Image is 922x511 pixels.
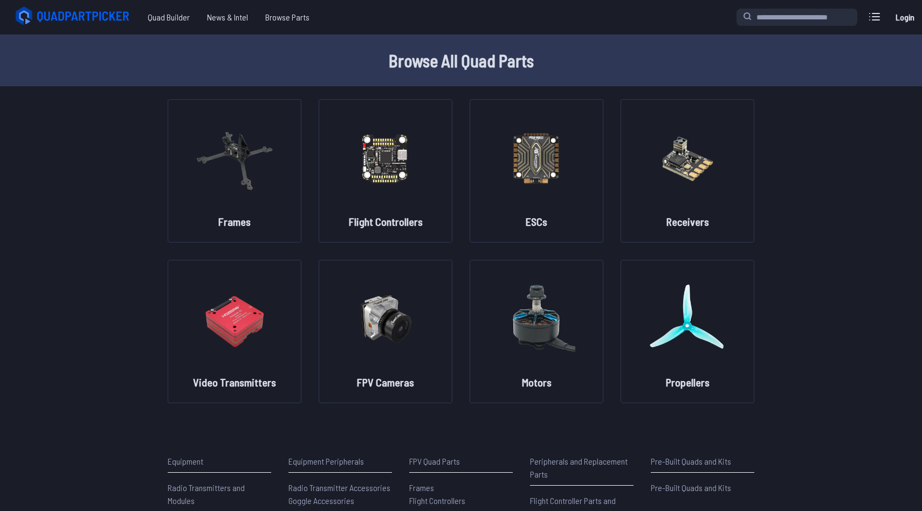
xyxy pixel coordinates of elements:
[288,455,392,468] p: Equipment Peripherals
[522,375,552,390] h2: Motors
[409,482,434,493] span: Frames
[470,99,603,243] a: image of categoryESCs
[193,375,276,390] h2: Video Transmitters
[288,482,390,493] span: Radio Transmitter Accessories
[649,271,726,366] img: image of category
[409,494,513,507] a: Flight Controllers
[288,494,392,507] a: Goggle Accessories
[357,375,414,390] h2: FPV Cameras
[651,482,731,493] span: Pre-Built Quads and Kits
[409,481,513,494] a: Frames
[218,214,251,229] h2: Frames
[651,481,754,494] a: Pre-Built Quads and Kits
[621,99,754,243] a: image of categoryReceivers
[666,214,709,229] h2: Receivers
[288,481,392,494] a: Radio Transmitter Accessories
[498,111,575,205] img: image of category
[409,455,513,468] p: FPV Quad Parts
[198,6,257,28] a: News & Intel
[168,481,271,507] a: Radio Transmitters and Modules
[349,214,423,229] h2: Flight Controllers
[530,455,634,481] p: Peripherals and Replacement Parts
[666,375,710,390] h2: Propellers
[288,495,354,506] span: Goggle Accessories
[196,271,273,366] img: image of category
[649,111,726,205] img: image of category
[526,214,547,229] h2: ESCs
[196,111,273,205] img: image of category
[892,6,918,28] a: Login
[347,111,424,205] img: image of category
[621,260,754,403] a: image of categoryPropellers
[651,455,754,468] p: Pre-Built Quads and Kits
[498,271,575,366] img: image of category
[168,455,271,468] p: Equipment
[168,260,301,403] a: image of categoryVideo Transmitters
[168,482,245,506] span: Radio Transmitters and Modules
[409,495,465,506] span: Flight Controllers
[319,260,452,403] a: image of categoryFPV Cameras
[470,260,603,403] a: image of categoryMotors
[347,271,424,366] img: image of category
[139,6,198,28] a: Quad Builder
[116,47,806,73] h1: Browse All Quad Parts
[168,99,301,243] a: image of categoryFrames
[257,6,318,28] a: Browse Parts
[319,99,452,243] a: image of categoryFlight Controllers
